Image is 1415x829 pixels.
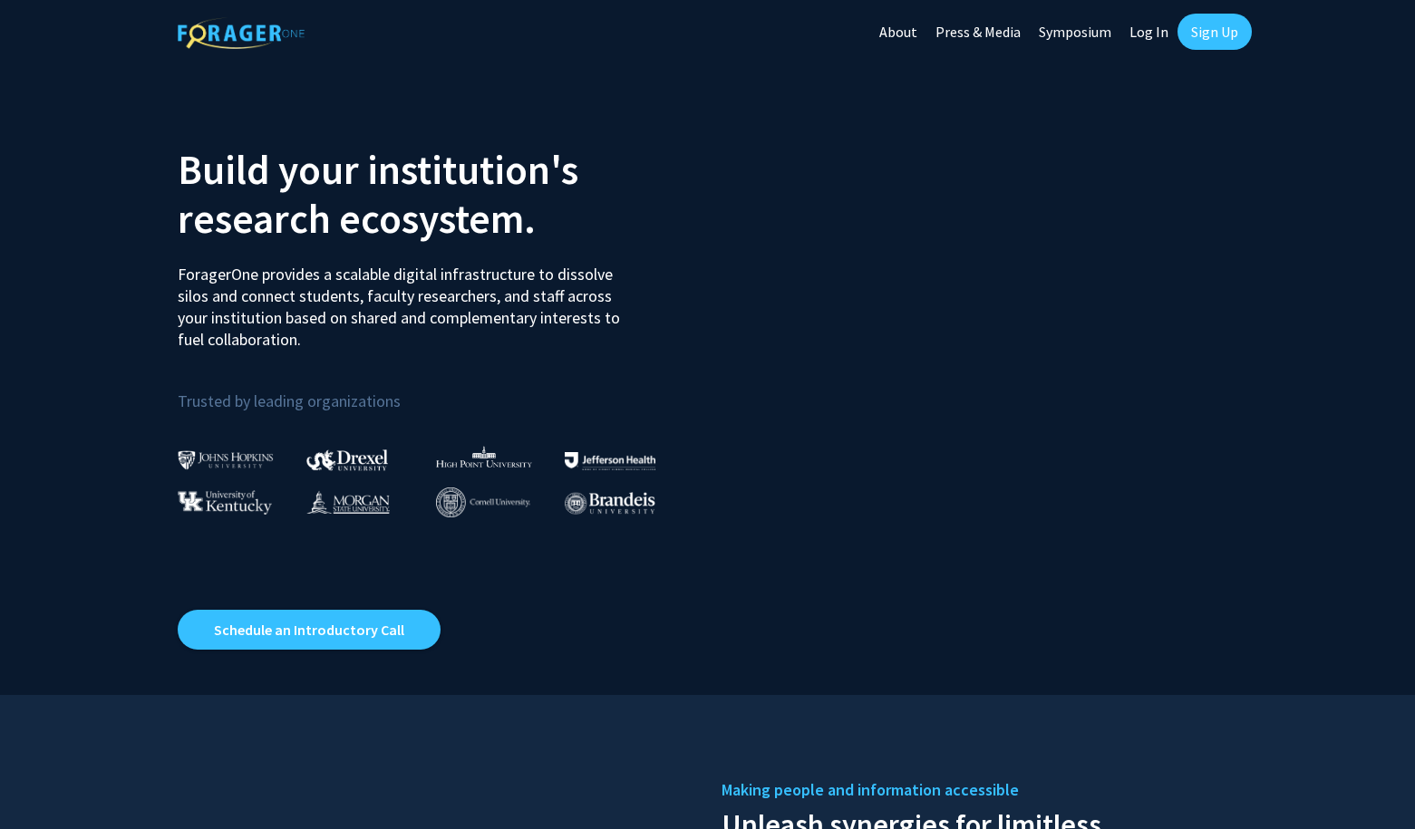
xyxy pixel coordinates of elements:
h5: Making people and information accessible [722,776,1238,804]
img: High Point University [436,446,532,468]
img: ForagerOne Logo [178,17,305,49]
a: Sign Up [1178,14,1252,50]
img: Morgan State University [306,490,390,514]
img: Drexel University [306,449,388,470]
p: ForagerOne provides a scalable digital infrastructure to dissolve silos and connect students, fac... [178,250,633,351]
img: Johns Hopkins University [178,450,274,469]
img: Thomas Jefferson University [565,452,655,469]
a: Opens in a new tab [178,610,441,650]
img: Cornell University [436,487,530,517]
p: Trusted by leading organizations [178,365,694,415]
h2: Build your institution's research ecosystem. [178,145,694,243]
img: Brandeis University [565,492,655,515]
img: University of Kentucky [178,490,272,515]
